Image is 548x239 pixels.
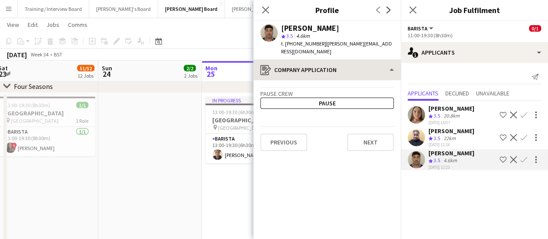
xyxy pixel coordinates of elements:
span: 51/52 [77,65,94,72]
span: 1/1 [76,102,88,108]
div: Applicants [401,42,548,63]
span: View [7,21,19,29]
span: 3.5 [286,33,293,39]
div: BST [54,51,62,58]
button: Barista [408,25,435,32]
span: t. [PHONE_NUMBER] [281,40,326,47]
h3: Profile [253,4,401,16]
div: [DATE] 15:07 [428,120,474,125]
div: 4.6km [442,157,459,164]
span: 25 [204,69,217,79]
button: Training / Interview Board [18,0,89,17]
div: Company application [253,59,401,80]
span: Week 34 [29,51,50,58]
h3: Job Fulfilment [401,4,548,16]
div: [PERSON_NAME] [428,149,474,157]
span: 13:00-19:30 (6h30m) [212,109,257,115]
div: 22km [442,135,457,142]
span: 3.5 [434,157,440,164]
div: 2 Jobs [184,72,198,79]
a: Jobs [43,19,63,30]
button: Previous [260,134,307,151]
span: Sun [102,64,112,72]
button: [PERSON_NAME]'s Board [89,0,158,17]
span: 3.5 [434,135,440,141]
span: 4.6km [295,33,311,39]
div: [PERSON_NAME] [428,127,474,135]
span: Applicants [408,90,438,96]
span: 3.5 [434,112,440,119]
div: [PERSON_NAME] [281,24,339,32]
a: Edit [24,19,41,30]
div: Four Seasons [14,82,53,91]
span: 1 Role [76,118,88,124]
span: 2/2 [184,65,196,72]
app-job-card: In progress13:00-19:30 (6h30m)1/1[GEOGRAPHIC_DATA] [GEOGRAPHIC_DATA]1 RoleBarista1/113:00-19:30 (... [205,97,302,164]
span: 0/1 [529,25,541,32]
span: ! [12,143,17,148]
div: 12 Jobs [78,72,94,79]
div: [DATE] 12:23 [428,164,474,170]
span: | [PERSON_NAME][EMAIL_ADDRESS][DOMAIN_NAME] [281,40,392,55]
span: Jobs [46,21,59,29]
button: Next [347,134,394,151]
app-card-role: Barista1/113:00-19:30 (6h30m)[PERSON_NAME] [205,134,302,164]
span: Edit [28,21,38,29]
button: Pause [260,98,394,109]
span: 24 [101,69,112,79]
span: 11:00-19:30 (8h30m) [5,102,50,108]
div: 11:00-19:30 (8h30m) [408,32,541,39]
h3: [GEOGRAPHIC_DATA] [205,116,302,124]
div: In progress [205,97,302,104]
h3: Pause crew [260,90,394,98]
div: [PERSON_NAME] [428,105,474,112]
span: Unavailable [476,90,509,96]
a: Comms [65,19,91,30]
span: Comms [68,21,88,29]
button: [PERSON_NAME] Board [158,0,225,17]
span: Declined [445,90,469,96]
span: [GEOGRAPHIC_DATA] [11,118,58,124]
div: [DATE] 12:18 [428,142,474,147]
span: Mon [205,64,217,72]
span: Barista [408,25,428,32]
a: View [3,19,23,30]
div: 20.8km [442,112,461,120]
button: [PERSON_NAME]'s Board [225,0,294,17]
span: [GEOGRAPHIC_DATA] [218,124,266,131]
div: [DATE] [7,50,27,59]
